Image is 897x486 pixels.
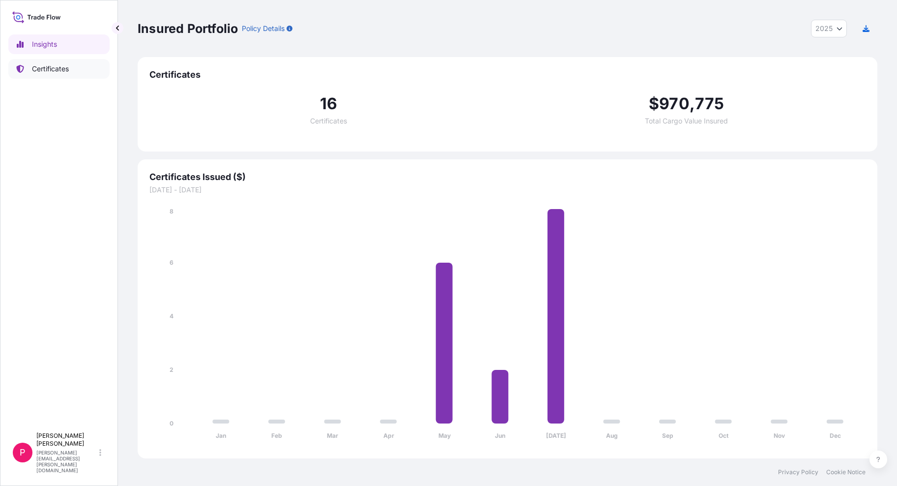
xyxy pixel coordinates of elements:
span: , [690,96,695,112]
tspan: Apr [383,432,394,439]
span: Certificates [310,118,347,124]
span: P [20,448,26,457]
tspan: Sep [662,432,673,439]
tspan: [DATE] [546,432,566,439]
span: 2025 [815,24,833,33]
p: [PERSON_NAME] [PERSON_NAME] [36,432,97,448]
p: Insights [32,39,57,49]
span: 970 [659,96,690,112]
tspan: May [438,432,451,439]
button: Year Selector [811,20,847,37]
tspan: Oct [719,432,729,439]
p: Certificates [32,64,69,74]
span: 16 [320,96,337,112]
tspan: 4 [170,312,174,320]
span: 775 [695,96,724,112]
tspan: 6 [170,259,174,266]
a: Certificates [8,59,110,79]
span: Certificates [149,69,866,81]
tspan: Feb [271,432,282,439]
tspan: Nov [774,432,785,439]
a: Privacy Policy [778,468,818,476]
tspan: Dec [830,432,841,439]
tspan: 0 [170,420,174,427]
tspan: Jan [216,432,226,439]
tspan: Aug [606,432,618,439]
span: Certificates Issued ($) [149,171,866,183]
p: [PERSON_NAME][EMAIL_ADDRESS][PERSON_NAME][DOMAIN_NAME] [36,450,97,473]
span: $ [649,96,659,112]
p: Policy Details [242,24,285,33]
span: [DATE] - [DATE] [149,185,866,195]
tspan: Mar [327,432,338,439]
p: Insured Portfolio [138,21,238,36]
a: Cookie Notice [826,468,866,476]
tspan: Jun [495,432,505,439]
tspan: 2 [170,366,174,373]
a: Insights [8,34,110,54]
tspan: 8 [170,208,174,215]
span: Total Cargo Value Insured [645,118,728,124]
